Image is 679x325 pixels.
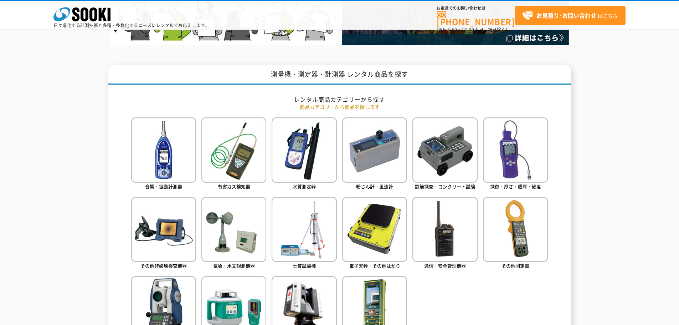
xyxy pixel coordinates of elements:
span: 17:30 [462,26,474,33]
span: 鉄筋探査・コンクリート試験 [415,183,475,190]
a: 水質測定器 [272,117,336,191]
img: その他非破壊検査機器 [131,197,196,262]
a: 通信・安全管理機器 [412,197,477,271]
a: 土質試験機 [272,197,336,271]
a: その他非破壊検査機器 [131,197,196,271]
img: 水質測定器 [272,117,336,182]
p: 商品カテゴリーから商品を探します [131,103,548,111]
img: 鉄筋探査・コンクリート試験 [412,117,477,182]
p: 日々進化する計測技術と多種・多様化するニーズにレンタルでお応えします。 [53,23,210,27]
a: 鉄筋探査・コンクリート試験 [412,117,477,191]
a: 探傷・厚さ・膜厚・硬度 [483,117,548,191]
img: 音響・振動計測器 [131,117,196,182]
img: 探傷・厚さ・膜厚・硬度 [483,117,548,182]
span: 音響・振動計測器 [145,183,182,190]
img: 気象・水文観測機器 [201,197,266,262]
a: 気象・水文観測機器 [201,197,266,271]
h2: レンタル商品カテゴリーから探す [131,96,548,103]
a: [PHONE_NUMBER] [437,11,515,26]
span: 探傷・厚さ・膜厚・硬度 [490,183,541,190]
a: 音響・振動計測器 [131,117,196,191]
span: その他測定器 [501,262,529,269]
img: 電子天秤・その他はかり [342,197,407,262]
span: はこちら [522,10,618,21]
span: 気象・水文観測機器 [213,262,255,269]
span: 粉じん計・風速計 [356,183,393,190]
img: 粉じん計・風速計 [342,117,407,182]
img: 土質試験機 [272,197,336,262]
h1: 測量機・測定器・計測器 レンタル商品を探す [108,65,571,85]
img: 有害ガス検知器 [201,117,266,182]
span: その他非破壊検査機器 [140,262,187,269]
a: 粉じん計・風速計 [342,117,407,191]
img: 通信・安全管理機器 [412,197,477,262]
a: 有害ガス検知器 [201,117,266,191]
span: 水質測定器 [293,183,316,190]
a: その他測定器 [483,197,548,271]
a: 電子天秤・その他はかり [342,197,407,271]
strong: お見積り･お問い合わせ [536,11,596,20]
span: 有害ガス検知器 [218,183,250,190]
a: お見積り･お問い合わせはこちら [515,6,626,25]
span: (平日 ～ 土日、祝日除く) [437,26,507,33]
span: 電子天秤・その他はかり [349,262,400,269]
img: その他測定器 [483,197,548,262]
span: 土質試験機 [293,262,316,269]
span: 8:50 [447,26,457,33]
span: 通信・安全管理機器 [424,262,466,269]
span: お電話でのお問い合わせは [437,6,515,10]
